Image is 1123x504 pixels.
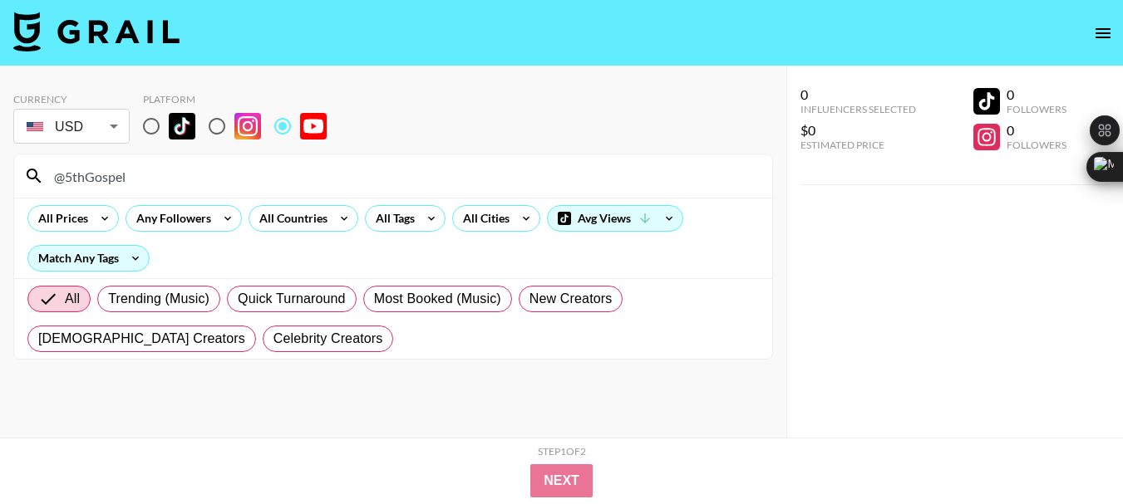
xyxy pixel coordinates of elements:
div: Any Followers [126,206,214,231]
span: New Creators [529,289,613,309]
div: All Countries [249,206,331,231]
span: All [65,289,80,309]
div: All Cities [453,206,513,231]
div: Avg Views [548,206,682,231]
img: YouTube [300,113,327,139]
span: Celebrity Creators [273,329,383,349]
div: Estimated Price [800,139,916,151]
div: 0 [800,86,916,103]
div: Match Any Tags [28,246,149,271]
div: All Prices [28,206,91,231]
div: $0 [800,122,916,139]
div: 0 [1007,86,1066,103]
div: Step 1 of 2 [538,445,586,458]
div: Platform [143,93,340,105]
img: Instagram [234,113,261,139]
span: Trending (Music) [108,289,209,309]
span: Most Booked (Music) [374,289,501,309]
div: All Tags [366,206,418,231]
span: Quick Turnaround [238,289,346,309]
div: Followers [1007,103,1066,115]
iframe: Drift Widget Chat Controller [1040,421,1103,484]
div: 0 [1007,122,1066,139]
div: Followers [1007,139,1066,151]
button: Next [530,464,593,497]
button: open drawer [1086,17,1120,50]
img: TikTok [169,113,195,139]
span: [DEMOGRAPHIC_DATA] Creators [38,329,245,349]
div: USD [17,112,126,141]
div: Influencers Selected [800,103,916,115]
img: Grail Talent [13,12,180,51]
input: Search by User Name [44,163,762,189]
div: Currency [13,93,130,105]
